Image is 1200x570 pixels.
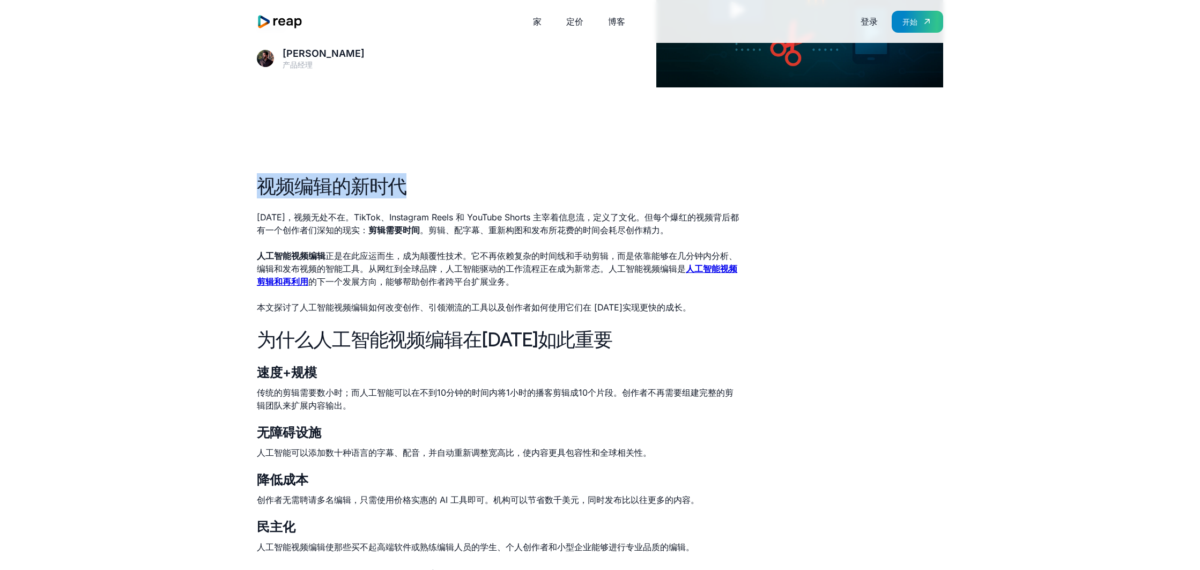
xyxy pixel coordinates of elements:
font: 降低成本 [257,472,308,487]
a: 博客 [603,13,631,30]
a: 开始 [892,11,943,33]
font: 本文探讨了人工智能视频编辑如何改变创作、引领潮流的工具以及创作者如何使用它们在 [DATE]实现更快的成长。 [257,302,691,313]
font: 无障碍设施 [257,425,321,440]
a: 定价 [561,13,589,30]
font: 人工智能视频编辑使那些买不起高端软件或熟练编辑人员的学生、个人创作者和小型企业能够进行专业品质的编辑。 [257,542,694,552]
a: 家 [257,14,303,29]
font: 人工智能可以添加数十种语言的字幕、配音，并自动重新调整宽高比，使内容更具包容性和全球相关性。 [257,447,651,458]
font: 传统的剪辑需要数小时；而人工智能可以在不到10分钟的时间内将1小时的播客剪辑成10个片段。创作者不再需要组建完整的剪辑团队来扩展内容输出。 [257,387,734,411]
font: 视频编辑的新时代 [257,174,406,197]
img: 收获徽标 [257,14,303,29]
font: 博客 [608,16,625,26]
font: [PERSON_NAME] [283,48,365,59]
font: 民主化 [257,519,295,535]
font: 家 [533,16,542,26]
font: 。剪辑、配字幕、重新构图和发布所花费的时间会耗尽创作精力。 [420,225,669,235]
a: 登录 [855,13,883,30]
font: 剪辑需要时间 [368,225,420,235]
font: 创作者无需聘请多名编辑，只需使用价格实惠的 AI 工具即可。机构可以节省数千美元，同时发布比以往更多的内容。 [257,494,699,505]
a: 家 [528,13,547,30]
font: 正是在此 [325,250,360,261]
font: 产品经理 [283,60,313,69]
font: 登录 [861,16,878,26]
font: 速度+规模 [257,365,317,380]
font: 应运而生，成为颠覆性技术。它不再依赖复杂的时间线和手动剪辑，而是依靠能够在几分钟内分析、编辑和发布视频的智能工具。从网红到全球品牌，人工智能驱动的工作流程正在成为新常态。人工智能视频编辑是 [257,250,737,274]
font: 的下一个发展方向，能够帮助创作者跨平台扩展业务。 [308,276,514,287]
font: 开始 [902,17,917,26]
font: [DATE]，视频无处不在。TikTok、Instagram Reels 和 YouTube Shorts 主宰着信息流，定义了文化。但每个爆红的视频背后都有一个创作者们深知的现实： [257,212,739,235]
font: 定价 [566,16,583,26]
font: 为什么人工智能视频编辑在[DATE]如此重要 [257,327,612,350]
font: 人工智能视频编辑 [257,250,325,261]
